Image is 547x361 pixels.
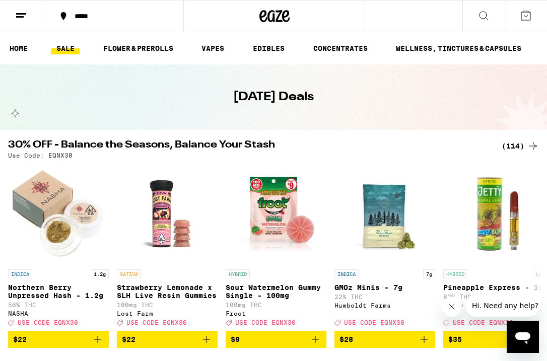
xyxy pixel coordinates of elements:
[443,283,544,292] p: Pineapple Express - 1g
[308,42,373,54] a: CONCENTRATES
[507,321,539,353] iframe: Button to launch messaging window
[248,42,290,54] a: EDIBLES
[226,164,326,264] img: Froot - Sour Watermelon Gummy Single - 100mg
[231,335,240,343] span: $9
[8,310,109,317] div: NASHA
[8,140,490,152] h2: 30% OFF - Balance the Seasons, Balance Your Stash
[334,294,435,300] p: 22% THC
[51,42,80,54] a: SALE
[443,164,544,264] img: Jetty Extracts - Pineapple Express - 1g
[344,319,404,326] span: USE CODE EQNX30
[18,319,78,326] span: USE CODE EQNX30
[442,297,462,317] iframe: Close message
[235,319,296,326] span: USE CODE EQNX30
[502,140,539,152] a: (114)
[98,42,178,54] a: FLOWER & PREROLLS
[8,164,109,264] img: NASHA - Northern Berry Unpressed Hash - 1.2g
[117,302,218,308] p: 100mg THC
[532,269,544,278] p: 1g
[226,310,326,317] div: Froot
[117,164,218,264] img: Lost Farm - Strawberry Lemonade x SLH Live Resin Gummies
[334,164,435,264] img: Humboldt Farms - GMOz Minis - 7g
[443,164,544,331] a: Open page for Pineapple Express - 1g from Jetty Extracts
[117,269,141,278] p: SATIVA
[117,283,218,300] p: Strawberry Lemonade x SLH Live Resin Gummies
[8,302,109,308] p: 56% THC
[226,331,326,348] button: Add to bag
[233,89,314,106] h1: [DATE] Deals
[423,269,435,278] p: 7g
[453,319,513,326] span: USE CODE EQNX30
[91,269,109,278] p: 1.2g
[443,269,467,278] p: HYBRID
[391,42,526,54] a: WELLNESS, TINCTURES & CAPSULES
[117,331,218,348] button: Add to bag
[122,335,135,343] span: $22
[334,164,435,331] a: Open page for GMOz Minis - 7g from Humboldt Farms
[226,302,326,308] p: 100mg THC
[443,294,544,300] p: 82% THC
[8,283,109,300] p: Northern Berry Unpressed Hash - 1.2g
[13,335,27,343] span: $22
[117,310,218,317] div: Lost Farm
[334,269,359,278] p: INDICA
[334,283,435,292] p: GMOz Minis - 7g
[8,269,32,278] p: INDICA
[339,335,353,343] span: $28
[334,302,435,309] div: Humboldt Farms
[448,335,462,343] span: $35
[5,42,33,54] a: HOME
[196,42,229,54] a: VAPES
[8,331,109,348] button: Add to bag
[8,152,73,159] p: Use Code: EQNX30
[334,331,435,348] button: Add to bag
[226,269,250,278] p: HYBRID
[226,164,326,331] a: Open page for Sour Watermelon Gummy Single - 100mg from Froot
[117,164,218,331] a: Open page for Strawberry Lemonade x SLH Live Resin Gummies from Lost Farm
[126,319,187,326] span: USE CODE EQNX30
[226,283,326,300] p: Sour Watermelon Gummy Single - 100mg
[8,164,109,331] a: Open page for Northern Berry Unpressed Hash - 1.2g from NASHA
[466,295,539,317] iframe: Message from company
[443,331,544,348] button: Add to bag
